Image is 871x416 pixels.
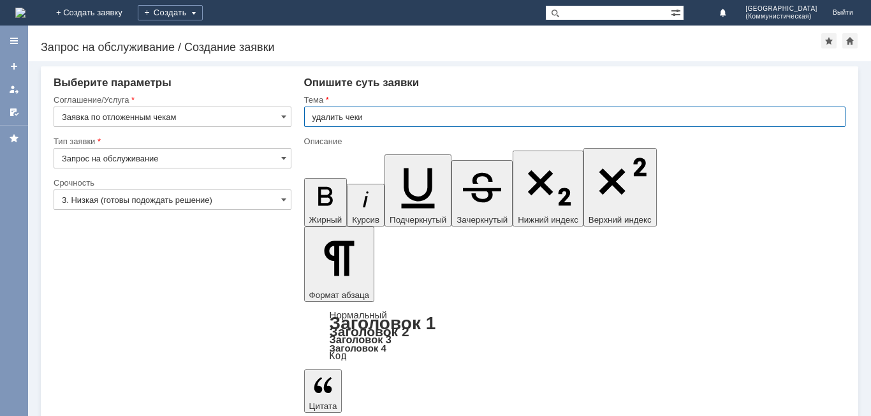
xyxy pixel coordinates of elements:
a: Мои согласования [4,102,24,123]
div: Формат абзаца [304,311,845,360]
a: Заголовок 1 [330,313,436,333]
div: Запрос на обслуживание / Создание заявки [41,41,821,54]
div: Тип заявки [54,137,289,145]
div: Срочность [54,179,289,187]
a: Заголовок 2 [330,324,409,339]
div: Сделать домашней страницей [842,33,858,48]
button: Зачеркнутый [451,160,513,227]
a: Нормальный [330,309,387,320]
span: Цитата [309,401,337,411]
button: Цитата [304,369,342,413]
button: Жирный [304,178,348,227]
span: Курсив [352,215,379,225]
div: Описание [304,137,843,145]
a: Создать заявку [4,56,24,77]
div: Создать [138,5,203,20]
a: Заголовок 4 [330,343,386,353]
button: Формат абзаца [304,227,374,302]
span: Нижний индекс [518,215,578,225]
button: Курсив [347,184,384,227]
span: [GEOGRAPHIC_DATA] [745,5,817,13]
span: Верхний индекс [589,215,652,225]
div: Соглашение/Услуга [54,96,289,104]
span: Формат абзаца [309,290,369,300]
a: Код [330,350,347,362]
div: Тема [304,96,843,104]
img: logo [15,8,26,18]
a: Мои заявки [4,79,24,100]
div: Добавить в избранное [821,33,837,48]
span: Жирный [309,215,342,225]
a: Перейти на домашнюю страницу [15,8,26,18]
a: Заголовок 3 [330,334,392,345]
button: Верхний индекс [583,148,657,227]
span: Выберите параметры [54,77,172,89]
span: (Коммунистическая) [745,13,817,20]
button: Нижний индекс [513,151,583,227]
span: Расширенный поиск [671,6,684,18]
span: Опишите суть заявки [304,77,420,89]
button: Подчеркнутый [384,154,451,227]
span: Зачеркнутый [457,215,508,225]
span: Подчеркнутый [390,215,446,225]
